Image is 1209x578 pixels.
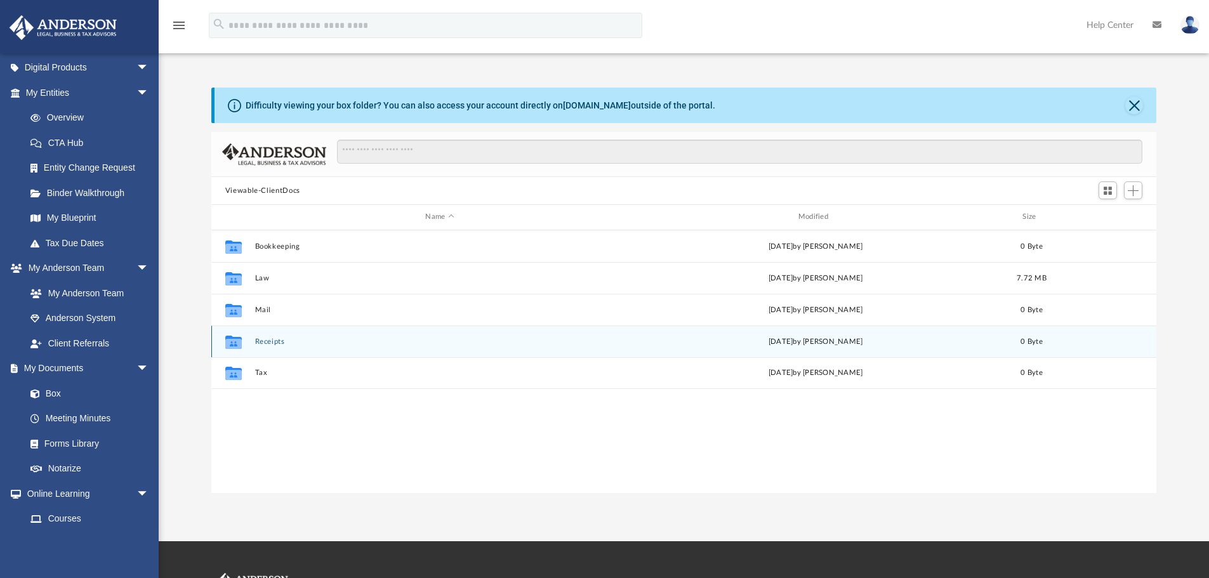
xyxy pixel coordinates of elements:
span: arrow_drop_down [136,80,162,106]
a: My Documentsarrow_drop_down [9,356,162,381]
a: Overview [18,105,168,131]
a: Binder Walkthrough [18,180,168,206]
span: 0 Byte [1021,369,1043,376]
a: Courses [18,506,162,532]
div: [DATE] by [PERSON_NAME] [630,304,1000,315]
button: Law [254,274,624,282]
button: Receipts [254,338,624,346]
span: 0 Byte [1021,338,1043,345]
span: arrow_drop_down [136,481,162,507]
div: id [217,211,249,223]
a: menu [171,24,187,33]
div: [DATE] by [PERSON_NAME] [630,240,1000,252]
div: [DATE] by [PERSON_NAME] [630,367,1000,379]
a: Video Training [18,531,155,556]
button: Add [1124,181,1143,199]
i: menu [171,18,187,33]
a: My Entitiesarrow_drop_down [9,80,168,105]
div: id [1062,211,1151,223]
a: My Anderson Teamarrow_drop_down [9,256,162,281]
a: Box [18,381,155,406]
div: Name [254,211,624,223]
div: Difficulty viewing your box folder? You can also access your account directly on outside of the p... [246,99,715,112]
a: Entity Change Request [18,155,168,181]
a: Forms Library [18,431,155,456]
button: Viewable-ClientDocs [225,185,300,197]
a: Digital Productsarrow_drop_down [9,55,168,81]
a: Notarize [18,456,162,482]
input: Search files and folders [337,140,1142,164]
div: [DATE] by [PERSON_NAME] [630,272,1000,284]
img: User Pic [1180,16,1199,34]
img: Anderson Advisors Platinum Portal [6,15,121,40]
button: Mail [254,306,624,314]
a: Tax Due Dates [18,230,168,256]
a: [DOMAIN_NAME] [563,100,631,110]
a: CTA Hub [18,130,168,155]
span: 7.72 MB [1017,274,1047,281]
a: Online Learningarrow_drop_down [9,481,162,506]
a: My Anderson Team [18,280,155,306]
div: Modified [630,211,1001,223]
span: arrow_drop_down [136,256,162,282]
button: Switch to Grid View [1099,181,1118,199]
a: My Blueprint [18,206,162,231]
i: search [212,17,226,31]
a: Anderson System [18,306,162,331]
button: Tax [254,369,624,377]
a: Meeting Minutes [18,406,162,431]
span: 0 Byte [1021,306,1043,313]
div: grid [211,230,1157,493]
span: arrow_drop_down [136,356,162,382]
div: [DATE] by [PERSON_NAME] [630,336,1000,347]
button: Bookkeeping [254,242,624,251]
a: Client Referrals [18,331,162,356]
button: Close [1125,96,1143,114]
div: Size [1006,211,1057,223]
span: 0 Byte [1021,242,1043,249]
span: arrow_drop_down [136,55,162,81]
